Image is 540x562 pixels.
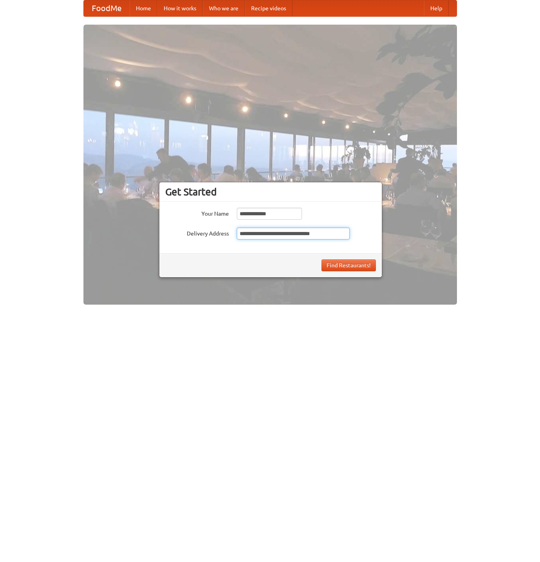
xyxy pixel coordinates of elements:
a: Who we are [203,0,245,16]
label: Delivery Address [165,228,229,238]
label: Your Name [165,208,229,218]
a: How it works [157,0,203,16]
h3: Get Started [165,186,376,198]
a: Home [130,0,157,16]
a: Help [424,0,449,16]
a: FoodMe [84,0,130,16]
button: Find Restaurants! [321,259,376,271]
a: Recipe videos [245,0,292,16]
